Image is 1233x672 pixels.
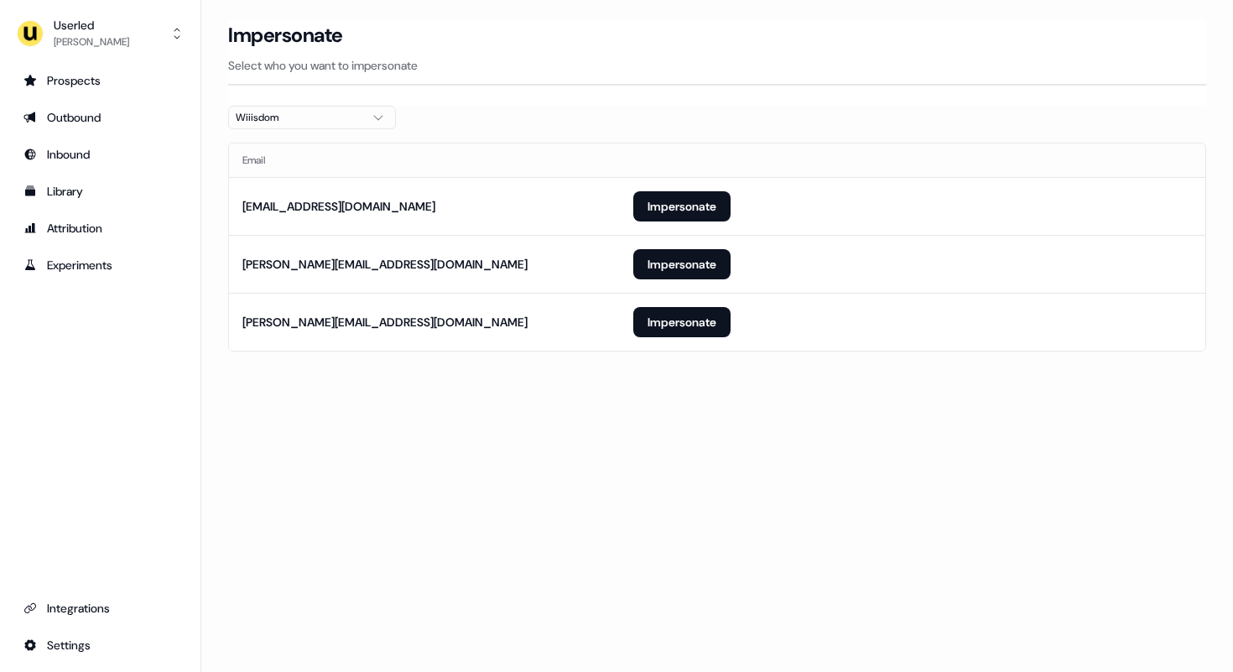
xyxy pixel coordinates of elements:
div: Experiments [23,257,177,273]
div: [PERSON_NAME][EMAIL_ADDRESS][DOMAIN_NAME] [242,256,528,273]
button: Userled[PERSON_NAME] [13,13,187,54]
div: [PERSON_NAME] [54,34,129,50]
div: [PERSON_NAME][EMAIL_ADDRESS][DOMAIN_NAME] [242,314,528,331]
div: Outbound [23,109,177,126]
div: Wiiisdom [236,109,362,126]
div: [EMAIL_ADDRESS][DOMAIN_NAME] [242,198,435,215]
a: Go to templates [13,178,187,205]
div: Settings [23,637,177,654]
a: Go to integrations [13,595,187,622]
div: Prospects [23,72,177,89]
a: Go to integrations [13,632,187,659]
h3: Impersonate [228,23,343,48]
a: Go to experiments [13,252,187,279]
th: Email [229,143,620,177]
p: Select who you want to impersonate [228,57,1206,74]
button: Impersonate [633,249,731,279]
div: Integrations [23,600,177,617]
div: Userled [54,17,129,34]
div: Attribution [23,220,177,237]
a: Go to prospects [13,67,187,94]
a: Go to Inbound [13,141,187,168]
div: Library [23,183,177,200]
div: Inbound [23,146,177,163]
button: Impersonate [633,191,731,221]
a: Go to attribution [13,215,187,242]
button: Wiiisdom [228,106,396,129]
button: Impersonate [633,307,731,337]
a: Go to outbound experience [13,104,187,131]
